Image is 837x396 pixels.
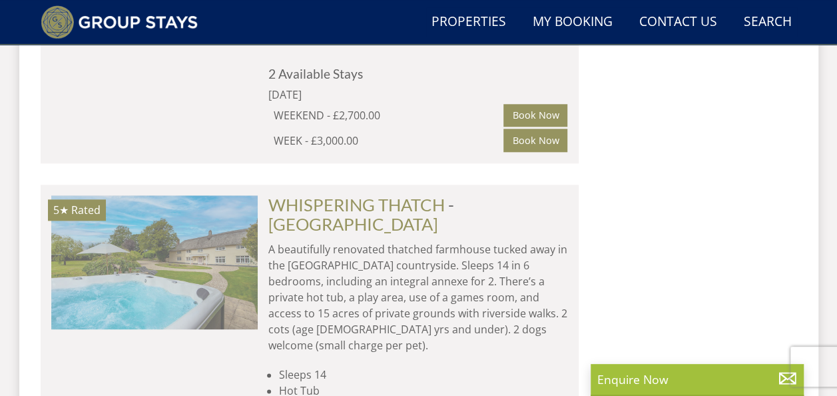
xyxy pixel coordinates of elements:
[268,195,454,233] span: -
[268,195,445,215] a: WHISPERING THATCH
[268,67,568,81] h4: 2 Available Stays
[53,203,69,217] span: WHISPERING THATCH has a 5 star rating under the Quality in Tourism Scheme
[597,371,797,388] p: Enquire Now
[503,104,567,127] a: Book Now
[279,367,568,383] li: Sleeps 14
[634,7,722,37] a: Contact Us
[274,107,504,123] div: WEEKEND - £2,700.00
[268,241,568,353] p: A beautifully renovated thatched farmhouse tucked away in the [GEOGRAPHIC_DATA] countryside. Slee...
[274,133,504,149] div: WEEK - £3,000.00
[268,87,448,103] div: [DATE]
[51,195,258,329] img: Whispering_Thatch-devon-accommodation-holiday-home-sleeps-11.original.jpg
[51,195,258,329] a: 5★ Rated
[426,7,511,37] a: Properties
[41,5,198,39] img: Group Stays
[503,129,567,151] a: Book Now
[268,214,438,234] a: [GEOGRAPHIC_DATA]
[71,203,101,217] span: Rated
[738,7,797,37] a: Search
[527,7,618,37] a: My Booking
